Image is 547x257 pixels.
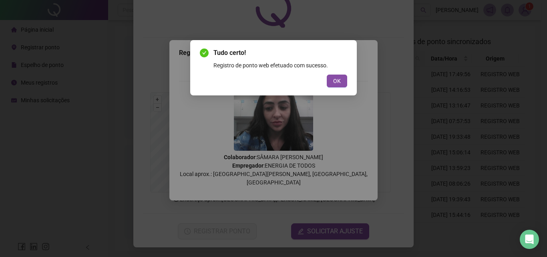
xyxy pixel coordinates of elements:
div: Open Intercom Messenger [520,230,539,249]
span: Tudo certo! [213,48,347,58]
span: check-circle [200,49,209,57]
span: OK [333,77,341,85]
button: OK [327,75,347,87]
div: Registro de ponto web efetuado com sucesso. [213,61,347,70]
